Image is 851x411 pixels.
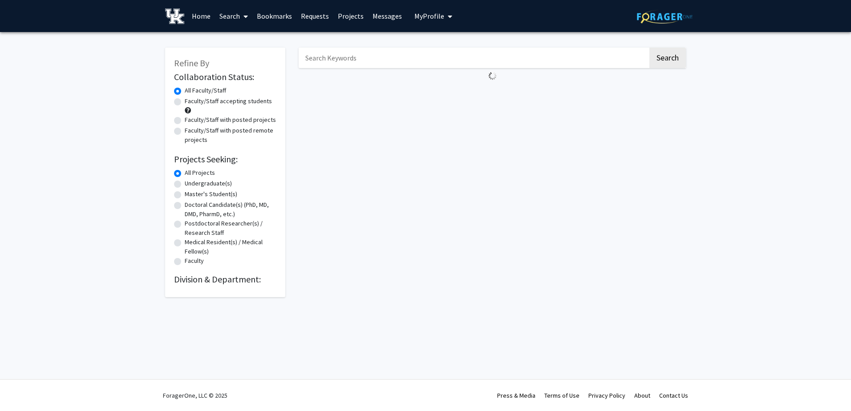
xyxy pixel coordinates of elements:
a: Search [215,0,252,32]
input: Search Keywords [299,48,648,68]
span: Refine By [174,57,209,68]
label: Faculty/Staff accepting students [185,97,272,106]
label: Doctoral Candidate(s) (PhD, MD, DMD, PharmD, etc.) [185,200,276,219]
label: Postdoctoral Researcher(s) / Research Staff [185,219,276,238]
label: Master's Student(s) [185,189,237,199]
a: Privacy Policy [588,391,625,399]
a: About [634,391,650,399]
a: Requests [296,0,333,32]
label: All Projects [185,168,215,177]
a: Home [187,0,215,32]
img: University of Kentucky Logo [165,8,184,24]
a: Contact Us [659,391,688,399]
label: All Faculty/Staff [185,86,226,95]
label: Faculty/Staff with posted projects [185,115,276,125]
button: Search [649,48,686,68]
a: Projects [333,0,368,32]
label: Medical Resident(s) / Medical Fellow(s) [185,238,276,256]
h2: Collaboration Status: [174,72,276,82]
h2: Division & Department: [174,274,276,285]
iframe: Chat [7,371,38,404]
label: Faculty/Staff with posted remote projects [185,126,276,145]
nav: Page navigation [299,84,686,104]
label: Faculty [185,256,204,266]
span: My Profile [414,12,444,20]
h2: Projects Seeking: [174,154,276,165]
a: Terms of Use [544,391,579,399]
a: Messages [368,0,406,32]
img: Loading [485,68,500,84]
a: Press & Media [497,391,535,399]
label: Undergraduate(s) [185,179,232,188]
a: Bookmarks [252,0,296,32]
img: ForagerOne Logo [637,10,693,24]
div: ForagerOne, LLC © 2025 [163,380,227,411]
